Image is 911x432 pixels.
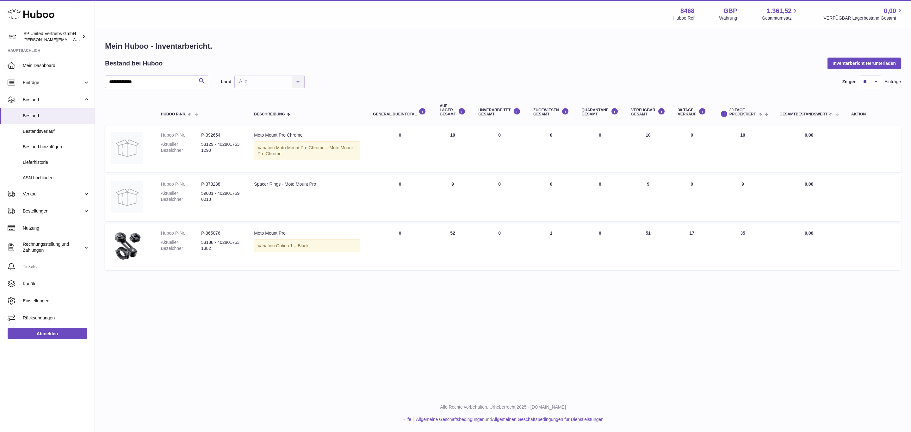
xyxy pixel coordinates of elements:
[23,63,90,69] span: Mein Dashboard
[254,112,285,116] span: Beschreibung
[433,126,472,172] td: 10
[805,231,813,236] span: 0,00
[712,175,773,221] td: 9
[254,239,360,252] div: Variation:
[23,241,83,253] span: Rechnungsstellung und Zahlungen
[805,182,813,187] span: 0,00
[23,144,90,150] span: Bestand hinzufügen
[161,190,201,202] dt: Aktueller Bezeichner
[414,417,604,423] li: und
[161,132,201,138] dt: Huboo P-Nr.
[440,104,466,117] div: AUF LAGER Gesamt
[527,224,575,270] td: 1
[111,132,143,164] img: product image
[527,126,575,172] td: 0
[23,159,90,165] span: Lieferhistorie
[23,37,127,42] span: [PERSON_NAME][EMAIL_ADDRESS][DOMAIN_NAME]
[472,175,527,221] td: 0
[767,7,792,15] span: 1.361,52
[472,126,527,172] td: 0
[478,108,521,116] div: UNVERARBEITET Gesamt
[254,141,360,160] div: Variation:
[599,182,601,187] span: 0
[367,175,433,221] td: 0
[433,224,472,270] td: 52
[254,230,360,236] div: Moto Mount Pro
[367,224,433,270] td: 0
[201,132,241,138] dd: P-392654
[8,328,87,339] a: Abmelden
[111,230,143,262] img: product image
[254,132,360,138] div: Moto Mount Pro Chrome
[599,133,601,138] span: 0
[827,58,901,69] button: Inventarbericht Herunterladen
[23,315,90,321] span: Rücksendungen
[712,126,773,172] td: 10
[161,141,201,153] dt: Aktueller Bezeichner
[105,41,901,51] h1: Mein Huboo - Inventarbericht.
[672,175,712,221] td: 0
[472,224,527,270] td: 0
[823,15,903,21] span: VERFÜGBAR Lagerbestand Gesamt
[111,181,143,213] img: product image
[625,224,671,270] td: 51
[100,404,906,410] p: Alle Rechte vorbehalten. Urheberrecht 2025 - [DOMAIN_NAME]
[492,417,604,422] a: Allgemeinen Geschäftsbedingungen für Dienstleistungen
[201,230,241,236] dd: P-365076
[851,112,895,116] div: Aktion
[673,15,695,21] div: Huboo Ref
[254,181,360,187] div: Spacer Rings - Moto Mount Pro
[884,79,901,85] span: Einträge
[23,175,90,181] span: ASN hochladen
[23,225,90,231] span: Nutzung
[257,145,353,156] span: Moto Mount Pro Chrome = Moto Mount Pro Chrome;
[23,281,90,287] span: Kanäle
[23,113,90,119] span: Bestand
[729,108,757,116] span: 30 TAGE PROJEKTIERT
[779,112,827,116] span: Gesamtbestandswert
[823,7,903,21] a: 0,00 VERFÜGBAR Lagerbestand Gesamt
[631,108,665,116] div: VERFÜGBAR Gesamt
[599,231,601,236] span: 0
[678,108,706,116] div: 30-TAGE-VERKAUF
[23,298,90,304] span: Einstellungen
[805,133,813,138] span: 0,00
[23,128,90,134] span: Bestandsverlauf
[8,32,17,41] img: tim@sp-united.com
[161,230,201,236] dt: Huboo P-Nr.
[23,264,90,270] span: Tickets
[672,224,712,270] td: 17
[723,7,737,15] strong: GBP
[842,79,857,85] label: Zeigen
[433,175,472,221] td: 9
[23,208,83,214] span: Bestellungen
[680,7,695,15] strong: 8468
[23,97,83,103] span: Bestand
[719,15,737,21] div: Währung
[201,190,241,202] dd: 59001 - 4028017590013
[161,181,201,187] dt: Huboo P-Nr.
[105,59,163,68] h2: Bestand bei Huboo
[201,141,241,153] dd: 53129 - 4028017531290
[373,108,427,116] div: general.dueInTotal
[276,243,310,248] span: Option 1 = Black;
[762,15,799,21] span: Gesamtumsatz
[402,417,411,422] a: Hilfe
[884,7,896,15] span: 0,00
[161,239,201,251] dt: Aktueller Bezeichner
[625,175,671,221] td: 9
[221,79,231,85] label: Land
[161,112,187,116] span: Huboo P-Nr.
[582,108,619,116] div: QUARANTÄNE Gesamt
[201,239,241,251] dd: 53138 - 4028017531382
[533,108,569,116] div: ZUGEWIESEN Gesamt
[762,7,799,21] a: 1.361,52 Gesamtumsatz
[672,126,712,172] td: 0
[23,191,83,197] span: Verkauf
[201,181,241,187] dd: P-373238
[625,126,671,172] td: 10
[416,417,485,422] a: Allgemeine Geschäftsbedingungen
[367,126,433,172] td: 0
[712,224,773,270] td: 35
[23,31,80,43] div: SP United Vertriebs GmbH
